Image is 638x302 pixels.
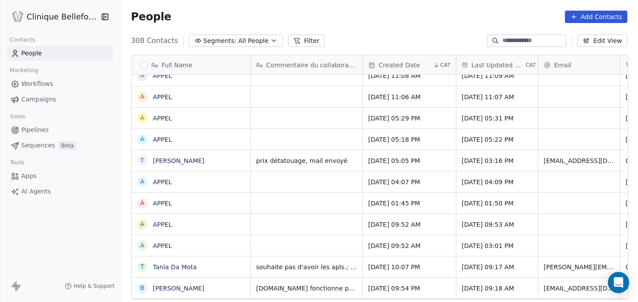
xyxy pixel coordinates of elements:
[7,92,113,107] a: Campaigns
[544,284,615,293] span: [EMAIL_ADDRESS][DOMAIN_NAME]
[203,36,237,46] span: Segments:
[471,61,524,70] span: Last Updated Date
[368,114,420,123] span: [DATE] 05:29 PM
[256,284,357,293] span: [DOMAIN_NAME] fonctionne pas, email envoyé
[153,200,172,207] a: APPEL
[140,113,144,123] div: A
[368,93,420,101] span: [DATE] 11:06 AM
[368,220,420,229] span: [DATE] 09:52 AM
[379,61,420,70] span: Created Date
[21,141,55,150] span: Sequences
[554,61,572,70] span: Email
[368,135,420,144] span: [DATE] 05:18 PM
[132,55,250,74] div: Full Name
[544,156,615,165] span: [EMAIL_ADDRESS][DOMAIN_NAME]
[368,284,420,293] span: [DATE] 09:54 PM
[153,136,172,143] a: APPEL
[140,220,144,229] div: A
[462,93,514,101] span: [DATE] 11:07 AM
[6,64,42,77] span: Marketing
[140,92,144,101] div: A
[608,272,629,293] div: Open Intercom Messenger
[21,171,37,181] span: Apps
[140,198,144,208] div: A
[368,156,420,165] span: [DATE] 05:05 PM
[21,125,49,135] span: Pipelines
[131,10,171,23] span: People
[153,115,172,122] a: APPEL
[525,62,536,69] span: CAT
[462,199,514,208] span: [DATE] 01:50 PM
[153,285,204,292] a: [PERSON_NAME]
[140,156,144,165] div: T
[131,35,178,46] span: 308 Contacts
[74,283,114,290] span: Help & Support
[256,156,347,165] span: prix détatouage, mail envoyé
[7,46,113,61] a: People
[140,262,144,271] div: T
[153,93,172,101] a: APPEL
[462,284,514,293] span: [DATE] 09:18 AM
[368,71,420,80] span: [DATE] 11:08 AM
[65,283,114,290] a: Help & Support
[251,55,362,74] div: Commentaire du collaborateur
[256,263,357,271] span: souhaite pas d'avoir les apls.; email avec infos + prix envoyé
[21,187,51,196] span: AI Agents
[266,61,357,70] span: Commentaire du collaborateur
[27,11,99,23] span: Clinique Bellefontaine
[462,263,514,271] span: [DATE] 09:17 AM
[153,263,197,271] a: Tania Da Mota
[462,220,514,229] span: [DATE] 09:53 AM
[544,263,615,271] span: [PERSON_NAME][EMAIL_ADDRESS][DOMAIN_NAME]
[538,55,620,74] div: Email
[456,55,538,74] div: Last Updated DateCAT
[21,79,53,89] span: Workflows
[21,95,56,104] span: Campaigns
[153,72,172,79] a: APPEL
[153,157,204,164] a: [PERSON_NAME]
[462,114,514,123] span: [DATE] 05:31 PM
[368,241,420,250] span: [DATE] 09:52 AM
[462,178,514,186] span: [DATE] 04:09 PM
[6,110,29,123] span: Sales
[7,184,113,199] a: AI Agents
[7,123,113,137] a: Pipelines
[140,283,144,293] div: B
[288,35,325,47] button: Filter
[368,199,420,208] span: [DATE] 01:45 PM
[153,242,172,249] a: APPEL
[577,35,627,47] button: Edit View
[153,221,172,228] a: APPEL
[368,263,420,271] span: [DATE] 10:07 PM
[6,33,39,46] span: Contacts
[6,156,28,169] span: Tools
[162,61,193,70] span: Full Name
[462,241,514,250] span: [DATE] 03:01 PM
[58,141,76,150] span: Beta
[140,241,144,250] div: A
[140,177,144,186] div: A
[238,36,268,46] span: All People
[132,75,251,300] div: grid
[153,178,172,186] a: APPEL
[140,135,144,144] div: A
[368,178,420,186] span: [DATE] 04:07 PM
[21,49,42,58] span: People
[11,9,95,24] button: Clinique Bellefontaine
[12,12,23,22] img: Logo_Bellefontaine_Black.png
[140,71,144,80] div: A
[462,71,514,80] span: [DATE] 11:09 AM
[462,135,514,144] span: [DATE] 05:22 PM
[440,62,450,69] span: CAT
[7,138,113,153] a: SequencesBeta
[7,169,113,183] a: Apps
[363,55,456,74] div: Created DateCAT
[7,77,113,91] a: Workflows
[462,156,514,165] span: [DATE] 03:16 PM
[565,11,627,23] button: Add Contacts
